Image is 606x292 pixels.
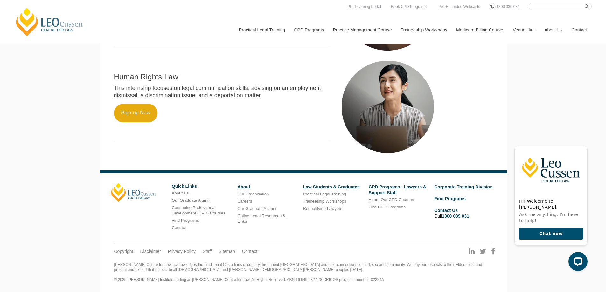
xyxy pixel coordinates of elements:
a: Contact [242,248,257,254]
a: About Us [172,191,189,195]
a: Medicare Billing Course [451,16,508,44]
a: Requalifying Lawyers [303,206,342,211]
a: Sitemap [219,248,235,254]
a: About Us [540,16,567,44]
a: Traineeship Workshops [396,16,451,44]
a: Practice Management Course [328,16,396,44]
a: CPD Programs - Lawyers & Support Staff [369,184,426,195]
a: About Our CPD Courses [369,197,414,202]
a: Find Programs [172,218,199,223]
a: Law Students & Graduates [303,184,359,189]
a: Our Graduate Alumni [237,206,276,211]
a: PLT Learning Portal [346,3,383,10]
a: Practical Legal Training [303,192,346,196]
a: Pre-Recorded Webcasts [437,3,482,10]
a: 1300 039 031 [442,214,469,219]
a: Staff [203,248,212,254]
a: Disclaimer [140,248,161,254]
a: Careers [237,199,252,204]
a: Venue Hire [508,16,540,44]
a: Contact [172,225,186,230]
a: [PERSON_NAME] Centre for Law [14,7,85,37]
span: 1300 039 031 [496,4,519,9]
div: [PERSON_NAME] Centre for Law acknowledges the Traditional Custodians of country throughout [GEOGR... [114,262,492,282]
p: This internship focuses on legal communication skills, advising on an employment dismissal, a dis... [114,85,331,99]
a: Contact [567,16,592,44]
a: CPD Programs [289,16,328,44]
h2: Human Rights Law [114,73,331,81]
a: Sign-up Now [114,104,158,122]
h6: Quick Links [172,184,233,189]
a: Traineeship Workshops [303,199,346,204]
a: Book CPD Programs [389,3,428,10]
a: Practical Legal Training [234,16,289,44]
a: Find Programs [434,196,466,201]
a: Contact Us [434,208,458,213]
a: Online Legal Resources & Links [237,214,285,224]
a: Our Organisation [237,192,269,196]
a: About [237,184,250,189]
iframe: LiveChat chat widget [509,140,590,276]
a: Corporate Training Division [434,184,493,189]
a: Copyright [114,248,133,254]
a: Our Graduate Alumni [172,198,211,203]
a: Continuing Professional Development (CPD) Courses [172,205,225,215]
a: 1300 039 031 [495,3,521,10]
a: Find CPD Programs [369,205,406,209]
a: [PERSON_NAME] [111,183,156,202]
a: Privacy Policy [168,248,196,254]
li: Call [434,207,495,220]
